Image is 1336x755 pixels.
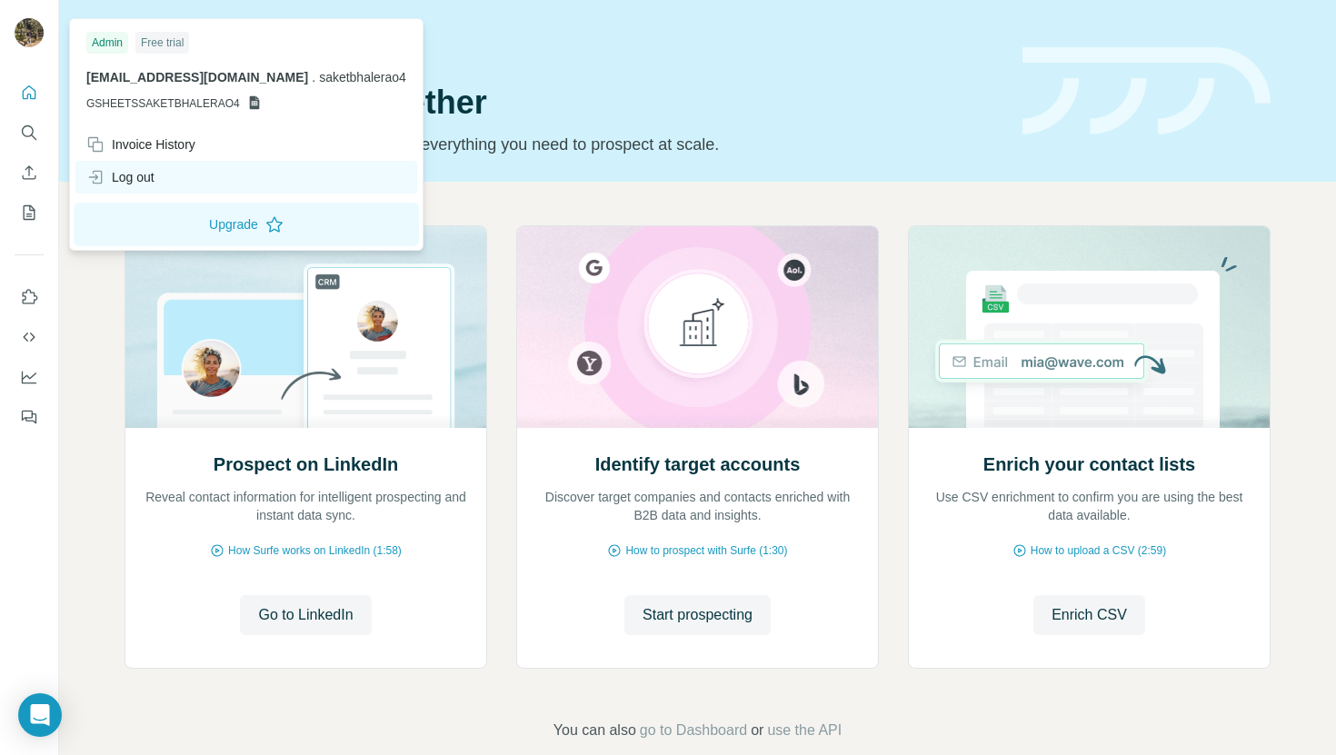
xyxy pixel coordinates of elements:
button: Use Surfe API [15,321,44,353]
button: Quick start [15,76,44,109]
button: Upgrade [74,203,419,246]
img: Avatar [15,18,44,47]
span: [EMAIL_ADDRESS][DOMAIN_NAME] [86,70,308,84]
button: Use Surfe on LinkedIn [15,281,44,313]
button: Go to LinkedIn [240,595,371,635]
button: My lists [15,196,44,229]
button: Start prospecting [624,595,771,635]
h2: Prospect on LinkedIn [214,452,398,477]
span: or [751,720,763,741]
h2: Identify target accounts [595,452,801,477]
div: Log out [86,168,155,186]
img: banner [1022,47,1271,135]
span: saketbhalerao4 [319,70,406,84]
span: GSHEETSSAKETBHALERAO4 [86,95,240,112]
span: How to upload a CSV (2:59) [1031,542,1166,559]
span: Start prospecting [643,604,753,626]
span: Enrich CSV [1052,604,1127,626]
button: Enrich CSV [1033,595,1145,635]
div: Free trial [135,32,189,54]
h2: Enrich your contact lists [983,452,1195,477]
button: Enrich CSV [15,156,44,189]
p: Pick your starting point and we’ll provide everything you need to prospect at scale. [125,132,1001,157]
span: How Surfe works on LinkedIn (1:58) [228,542,402,559]
div: Open Intercom Messenger [18,693,62,737]
span: Go to LinkedIn [258,604,353,626]
p: Reveal contact information for intelligent prospecting and instant data sync. [144,488,468,524]
div: Admin [86,32,128,54]
button: use the API [767,720,842,741]
button: go to Dashboard [640,720,747,741]
p: Discover target companies and contacts enriched with B2B data and insights. [535,488,860,524]
img: Identify target accounts [516,226,879,428]
button: Search [15,116,44,149]
span: How to prospect with Surfe (1:30) [625,542,787,559]
img: Prospect on LinkedIn [125,226,487,428]
span: . [312,70,315,84]
div: Invoice History [86,135,195,154]
p: Use CSV enrichment to confirm you are using the best data available. [927,488,1251,524]
button: Feedback [15,401,44,433]
img: Enrich your contact lists [908,226,1271,428]
button: Dashboard [15,361,44,393]
span: You can also [553,720,636,741]
h1: Let’s prospect together [125,84,1001,121]
div: Quick start [125,34,1001,52]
